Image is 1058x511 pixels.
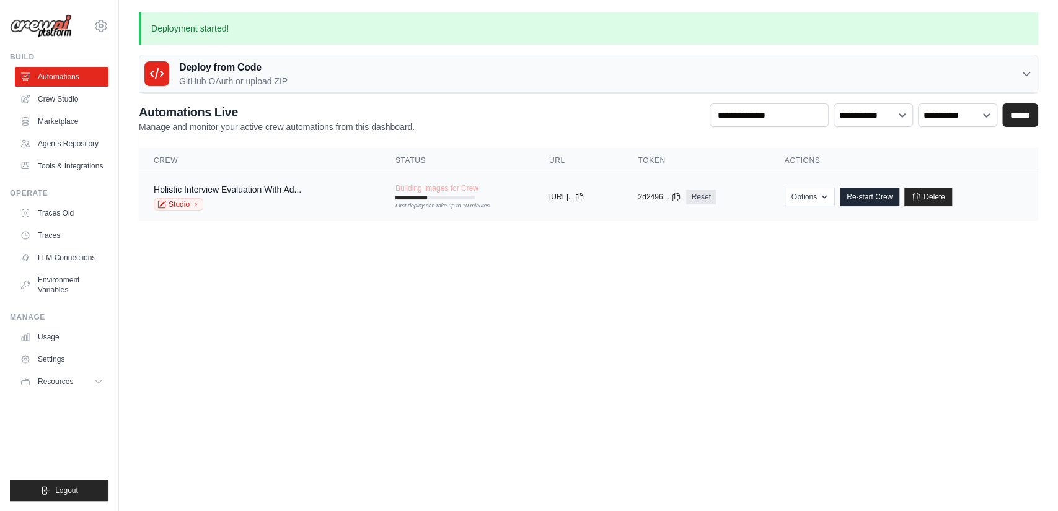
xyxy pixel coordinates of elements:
[55,486,78,496] span: Logout
[785,188,835,206] button: Options
[770,148,1038,173] th: Actions
[179,75,288,87] p: GitHub OAuth or upload ZIP
[10,52,108,62] div: Build
[15,225,108,245] a: Traces
[15,89,108,109] a: Crew Studio
[139,148,381,173] th: Crew
[179,60,288,75] h3: Deploy from Code
[38,377,73,387] span: Resources
[15,67,108,87] a: Automations
[686,190,715,204] a: Reset
[395,183,478,193] span: Building Images for Crew
[381,148,534,173] th: Status
[15,349,108,369] a: Settings
[15,111,108,131] a: Marketplace
[15,156,108,176] a: Tools & Integrations
[15,372,108,391] button: Resources
[15,270,108,300] a: Environment Variables
[623,148,769,173] th: Token
[154,198,203,211] a: Studio
[904,188,952,206] a: Delete
[15,134,108,154] a: Agents Repository
[15,327,108,347] a: Usage
[10,480,108,501] button: Logout
[10,188,108,198] div: Operate
[15,203,108,223] a: Traces Old
[139,12,1038,45] p: Deployment started!
[154,185,301,194] a: Holistic Interview Evaluation With Ad...
[15,248,108,268] a: LLM Connections
[139,103,415,121] h2: Automations Live
[395,202,475,211] div: First deploy can take up to 10 minutes
[534,148,624,173] th: URL
[10,312,108,322] div: Manage
[139,121,415,133] p: Manage and monitor your active crew automations from this dashboard.
[638,192,681,202] button: 2d2496...
[840,188,899,206] a: Re-start Crew
[10,14,72,38] img: Logo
